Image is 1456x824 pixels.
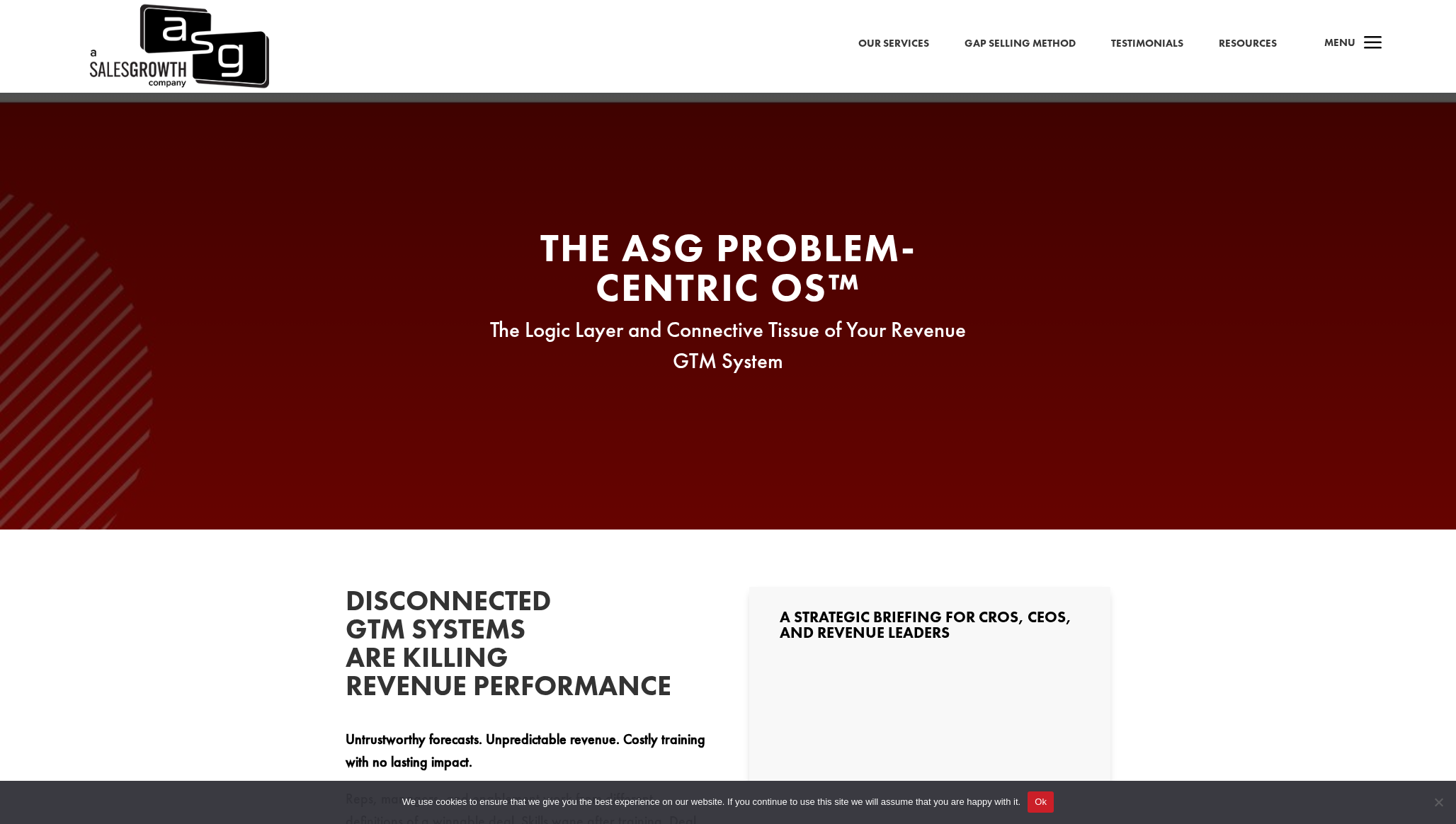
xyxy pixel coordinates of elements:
button: Ok [1028,791,1054,813]
a: Testimonials [1111,35,1183,53]
a: Gap Selling Method [965,35,1076,53]
p: The Logic Layer and Connective Tissue of Your Revenue GTM System [459,314,997,376]
span: We use cookies to ensure that we give you the best experience on our website. If you continue to ... [402,795,1020,809]
span: No [1431,795,1445,809]
span: a [1359,30,1387,58]
h2: The ASG Problem-Centric OS™ [459,228,997,314]
a: Resources [1219,35,1277,53]
strong: Untrustworthy forecasts. Unpredictable revenue. Costly training with no lasting impact. [346,730,705,771]
h3: A Strategic Briefing for CROs, CEOs, and Revenue Leaders [780,610,1080,648]
a: Our Services [858,35,929,53]
span: Menu [1324,35,1355,50]
h2: Disconnected GTM Systems Are Killing Revenue Performance [346,587,558,707]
